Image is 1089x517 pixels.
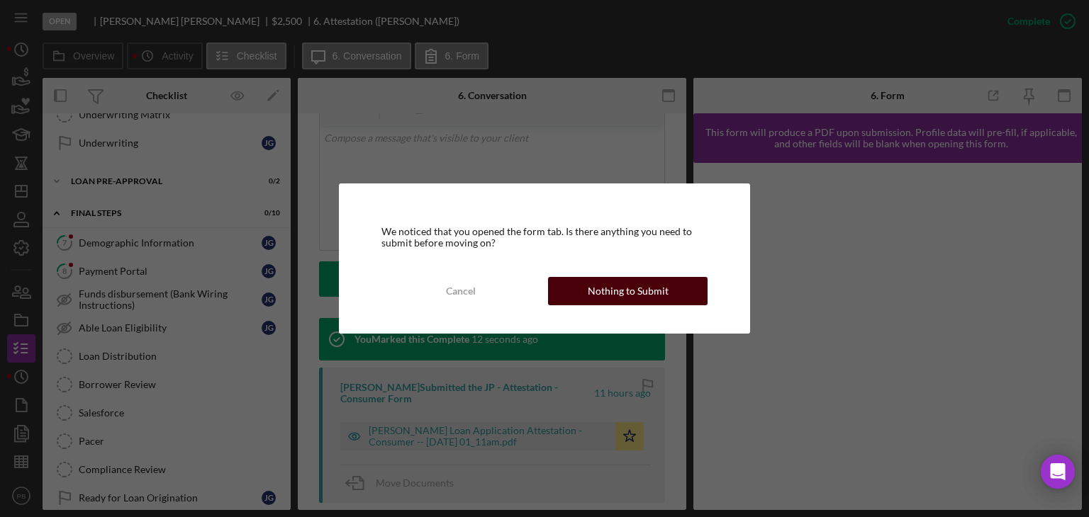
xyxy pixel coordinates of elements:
button: Cancel [381,277,541,305]
button: Nothing to Submit [548,277,708,305]
div: We noticed that you opened the form tab. Is there anything you need to submit before moving on? [381,226,708,249]
div: Open Intercom Messenger [1041,455,1075,489]
div: Cancel [446,277,476,305]
div: Nothing to Submit [588,277,669,305]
